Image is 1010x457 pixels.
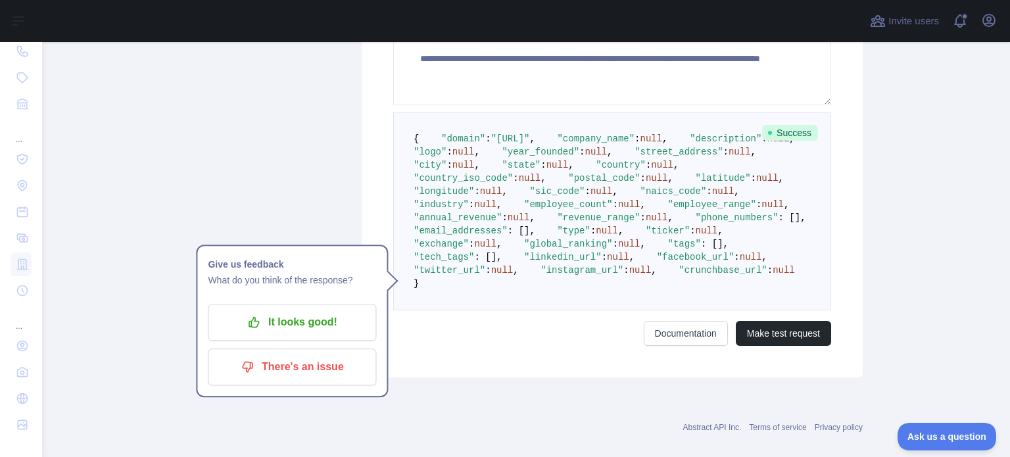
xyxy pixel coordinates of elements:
span: { [414,133,419,144]
span: "global_ranking" [524,239,612,249]
a: Abstract API Inc. [683,423,742,432]
span: , [496,199,502,210]
span: "country_iso_code" [414,173,513,183]
p: It looks good! [218,311,366,333]
span: , [673,160,679,170]
span: null [452,147,475,157]
span: "revenue_range" [557,212,640,223]
span: , [618,226,623,236]
span: "employee_range" [668,199,756,210]
p: There's an issue [218,356,366,378]
span: null [508,212,530,223]
span: : [474,186,479,197]
span: : [767,265,773,276]
button: It looks good! [208,304,376,341]
span: null [729,147,751,157]
span: "type" [557,226,590,236]
span: : [469,199,474,210]
span: , [640,239,645,249]
span: , [651,265,656,276]
span: null [640,133,663,144]
span: , [496,239,502,249]
span: , [751,147,756,157]
span: : [], [508,226,535,236]
iframe: Toggle Customer Support [898,423,997,450]
span: : [446,160,452,170]
span: : [], [779,212,806,223]
span: , [717,226,723,236]
span: , [607,147,612,157]
span: , [640,199,645,210]
span: : [502,212,507,223]
span: , [784,199,789,210]
span: null [607,252,629,262]
a: Terms of service [749,423,806,432]
div: ... [11,118,32,145]
span: null [712,186,734,197]
span: : [761,133,767,144]
span: "logo" [414,147,446,157]
button: Make test request [736,321,831,346]
span: "instagram_url" [541,265,623,276]
span: : [541,160,546,170]
span: : [602,252,607,262]
span: "street_address" [635,147,723,157]
span: "naics_code" [640,186,707,197]
span: : [640,173,645,183]
span: "industry" [414,199,469,210]
span: null [646,212,668,223]
span: null [618,239,640,249]
span: null [696,226,718,236]
span: } [414,278,419,289]
span: , [779,173,784,183]
span: : [751,173,756,183]
span: : [706,186,711,197]
span: : [623,265,629,276]
span: null [585,147,607,157]
span: : [485,265,491,276]
span: , [529,212,535,223]
span: "tech_tags" [414,252,474,262]
span: : [690,226,695,236]
span: Success [762,125,818,141]
span: null [651,160,673,170]
span: null [474,199,496,210]
span: "exchange" [414,239,469,249]
span: : [485,133,491,144]
span: , [612,186,617,197]
span: , [761,252,767,262]
span: null [618,199,640,210]
span: : [640,212,645,223]
h1: Give us feedback [208,256,376,272]
span: : [513,173,518,183]
span: : [579,147,585,157]
span: , [502,186,507,197]
span: "phone_numbers" [696,212,779,223]
p: What do you think of the response? [208,272,376,288]
span: , [668,212,673,223]
span: null [756,173,779,183]
span: "facebook_url" [657,252,734,262]
span: , [529,133,535,144]
span: null [546,160,569,170]
span: "state" [502,160,541,170]
span: null [629,265,652,276]
a: Privacy policy [815,423,863,432]
span: "ticker" [646,226,690,236]
span: "year_founded" [502,147,579,157]
span: "[URL]" [491,133,530,144]
span: , [541,173,546,183]
span: "postal_code" [568,173,640,183]
span: "employee_count" [524,199,612,210]
a: Documentation [644,321,728,346]
span: : [646,160,651,170]
span: , [474,147,479,157]
span: null [773,265,795,276]
span: : [], [474,252,502,262]
span: "linkedin_url" [524,252,602,262]
span: "sic_code" [529,186,585,197]
span: null [590,186,613,197]
span: "latitude" [696,173,751,183]
span: , [734,186,739,197]
button: Invite users [867,11,942,32]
